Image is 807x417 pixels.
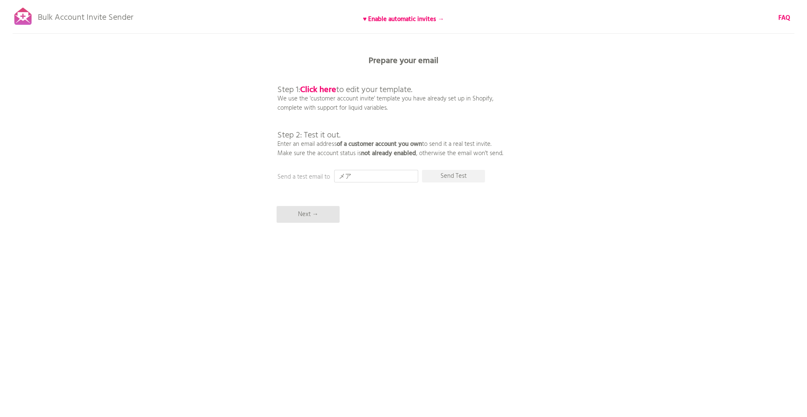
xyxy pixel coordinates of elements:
p: Bulk Account Invite Sender [38,5,133,26]
b: of a customer account you own [337,139,422,149]
p: Next → [277,206,340,223]
p: Send a test email to [277,172,446,182]
b: ♥ Enable automatic invites → [363,14,444,24]
span: Step 2: Test it out. [277,129,340,142]
a: FAQ [778,13,790,23]
b: not already enabled [361,148,416,158]
b: Prepare your email [369,54,438,68]
p: Send Test [422,170,485,182]
a: Click here [300,83,336,97]
p: We use the 'customer account invite' template you have already set up in Shopify, complete with s... [277,67,503,158]
span: Step 1: to edit your template. [277,83,412,97]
